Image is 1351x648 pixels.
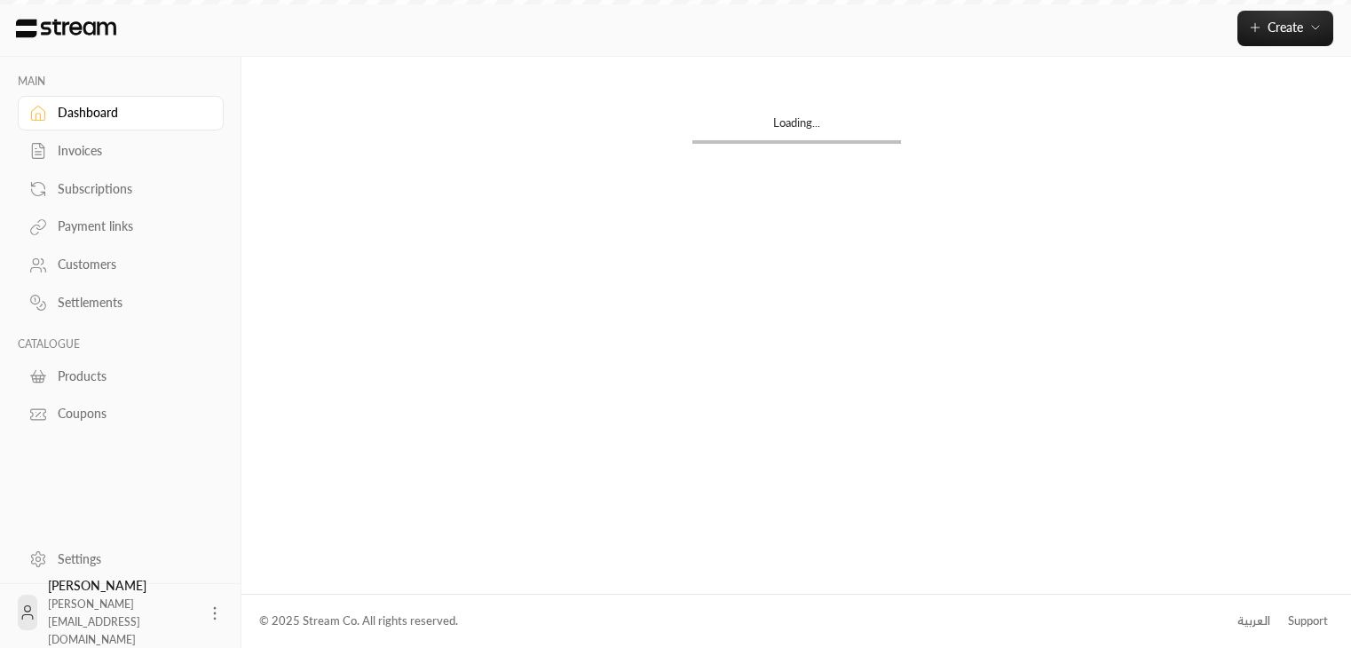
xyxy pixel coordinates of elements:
[18,75,224,89] p: MAIN
[58,550,201,568] div: Settings
[14,19,118,38] img: Logo
[48,597,140,646] span: [PERSON_NAME][EMAIL_ADDRESS][DOMAIN_NAME]
[58,180,201,198] div: Subscriptions
[692,115,901,140] div: Loading...
[18,171,224,206] a: Subscriptions
[1237,612,1270,630] div: العربية
[58,104,201,122] div: Dashboard
[1268,20,1303,35] span: Create
[18,337,224,352] p: CATALOGUE
[58,367,201,385] div: Products
[58,217,201,235] div: Payment links
[1237,11,1333,46] button: Create
[58,405,201,423] div: Coupons
[58,256,201,273] div: Customers
[18,134,224,169] a: Invoices
[18,397,224,431] a: Coupons
[58,294,201,312] div: Settlements
[18,286,224,320] a: Settlements
[58,142,201,160] div: Invoices
[1282,605,1333,637] a: Support
[18,541,224,576] a: Settings
[259,612,458,630] div: © 2025 Stream Co. All rights reserved.
[18,209,224,244] a: Payment links
[18,96,224,130] a: Dashboard
[48,577,195,648] div: [PERSON_NAME]
[18,359,224,393] a: Products
[18,248,224,282] a: Customers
